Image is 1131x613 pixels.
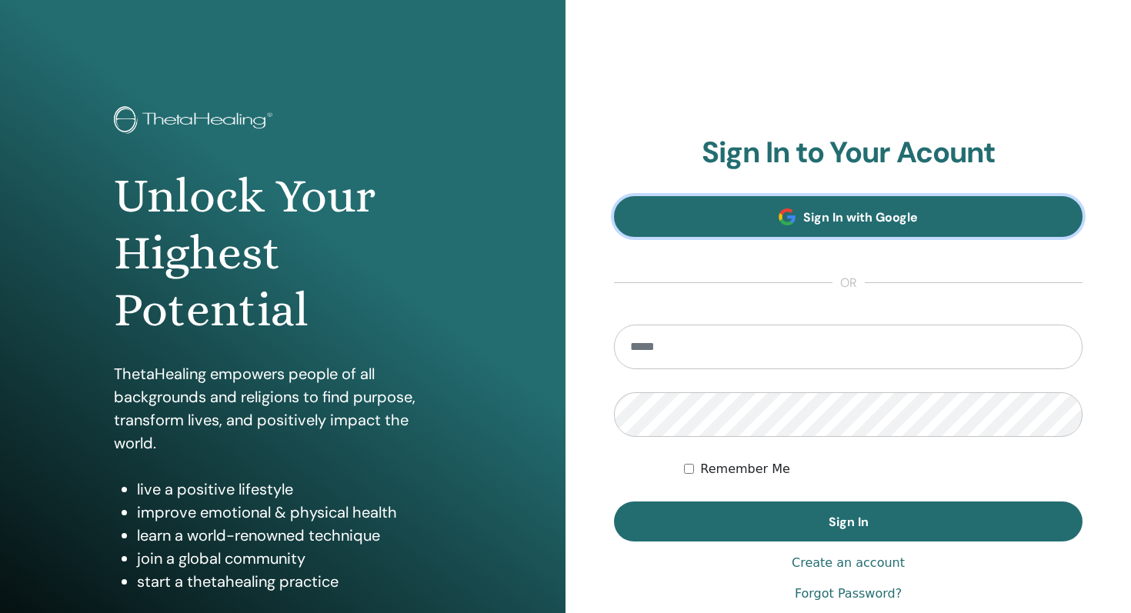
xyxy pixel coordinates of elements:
[832,274,865,292] span: or
[700,460,790,478] label: Remember Me
[792,554,905,572] a: Create an account
[137,478,452,501] li: live a positive lifestyle
[614,196,1083,237] a: Sign In with Google
[684,460,1083,478] div: Keep me authenticated indefinitely or until I manually logout
[137,570,452,593] li: start a thetahealing practice
[114,362,452,455] p: ThetaHealing empowers people of all backgrounds and religions to find purpose, transform lives, a...
[614,501,1083,541] button: Sign In
[114,168,452,339] h1: Unlock Your Highest Potential
[137,501,452,524] li: improve emotional & physical health
[795,585,902,603] a: Forgot Password?
[803,209,918,225] span: Sign In with Google
[137,547,452,570] li: join a global community
[614,135,1083,171] h2: Sign In to Your Acount
[137,524,452,547] li: learn a world-renowned technique
[829,514,869,530] span: Sign In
